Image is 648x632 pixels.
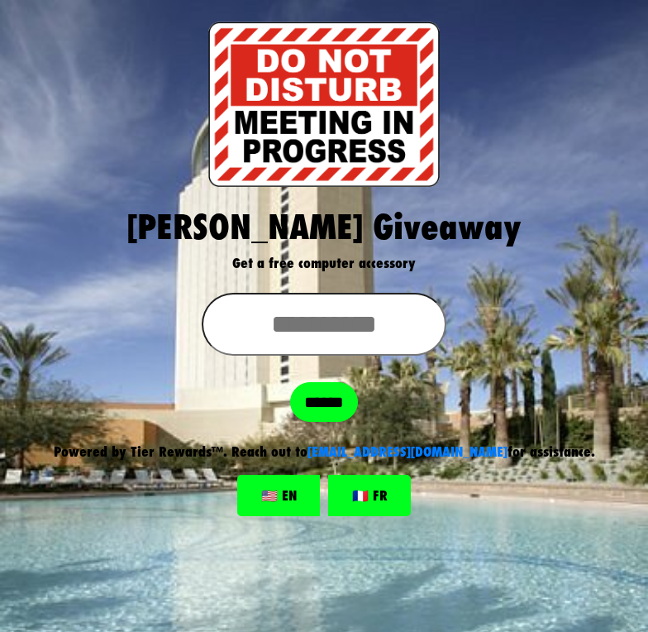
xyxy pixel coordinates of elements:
[39,207,609,247] h1: [PERSON_NAME] Giveaway
[307,443,507,460] a: [EMAIL_ADDRESS][DOMAIN_NAME]
[208,22,440,187] img: Logo
[54,443,595,460] span: Powered by Tier Rewards™. Reach out to for assistance.
[237,475,320,516] a: 🇺🇸 EN
[39,253,609,273] p: Get a free computer accessory
[233,475,415,516] div: Language Selection
[328,475,411,516] a: 🇫🇷 FR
